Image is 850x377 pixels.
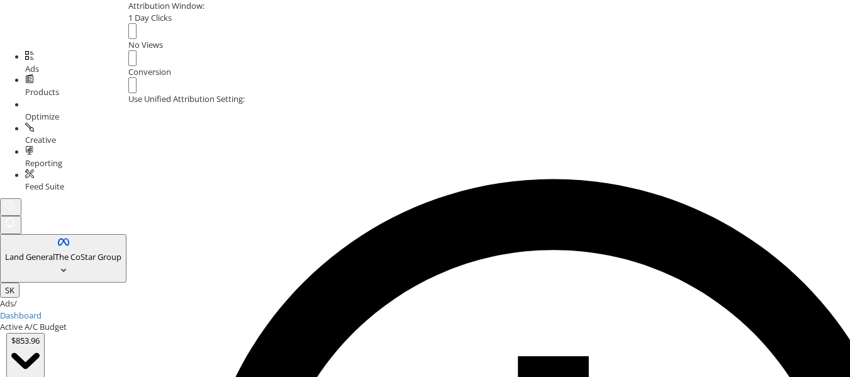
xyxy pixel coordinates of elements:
[11,335,40,347] div: $853.96
[5,251,55,262] span: Land General
[5,284,14,296] span: SK
[128,12,172,23] span: 1 Day Clicks
[14,298,17,309] span: /
[25,181,64,192] span: Feed Suite
[25,86,59,98] span: Products
[25,111,59,122] span: Optimize
[25,157,62,169] span: Reporting
[128,39,163,50] span: No Views
[55,251,121,262] span: The CoStar Group
[128,93,245,105] label: Use Unified Attribution Setting:
[128,66,171,77] span: Conversion
[25,63,39,74] span: Ads
[25,134,56,145] span: Creative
